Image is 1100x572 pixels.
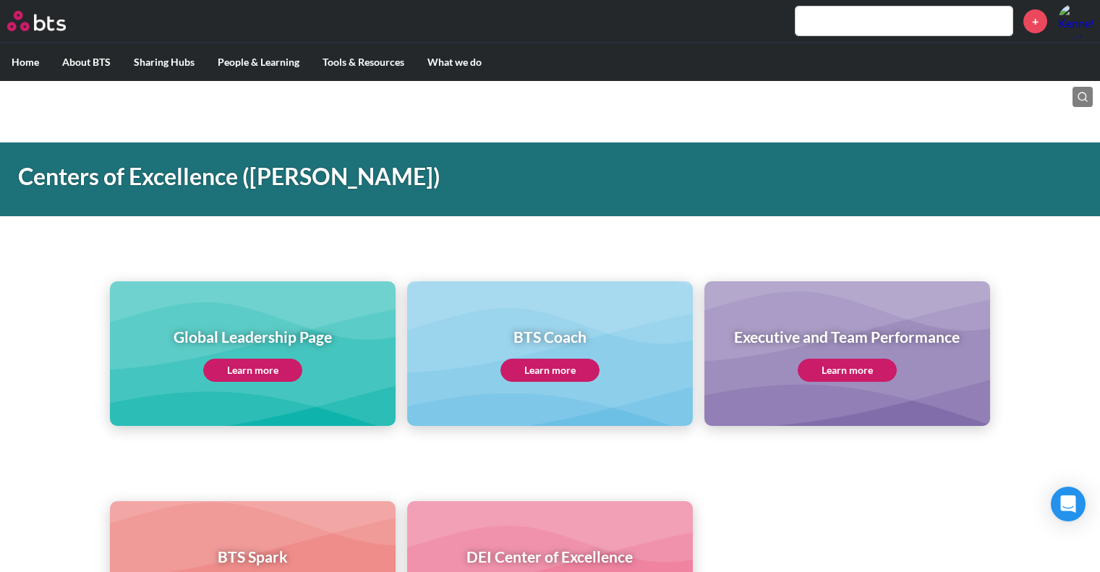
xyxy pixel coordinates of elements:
[734,326,960,347] h1: Executive and Team Performance
[174,326,332,347] h1: Global Leadership Page
[798,359,897,382] a: Learn more
[311,43,416,81] label: Tools & Resources
[206,43,311,81] label: People & Learning
[1058,4,1093,38] img: Kenneth Quek
[7,11,66,31] img: BTS Logo
[51,43,122,81] label: About BTS
[466,546,633,567] h1: DEI Center of Excellence
[18,161,763,193] h1: Centers of Excellence ([PERSON_NAME])
[500,359,600,382] a: Learn more
[1051,487,1086,521] div: Open Intercom Messenger
[1023,9,1047,33] a: +
[203,546,302,567] h1: BTS Spark
[500,326,600,347] h1: BTS Coach
[203,359,302,382] a: Learn more
[7,11,93,31] a: Go home
[1058,4,1093,38] a: Profile
[416,43,493,81] label: What we do
[122,43,206,81] label: Sharing Hubs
